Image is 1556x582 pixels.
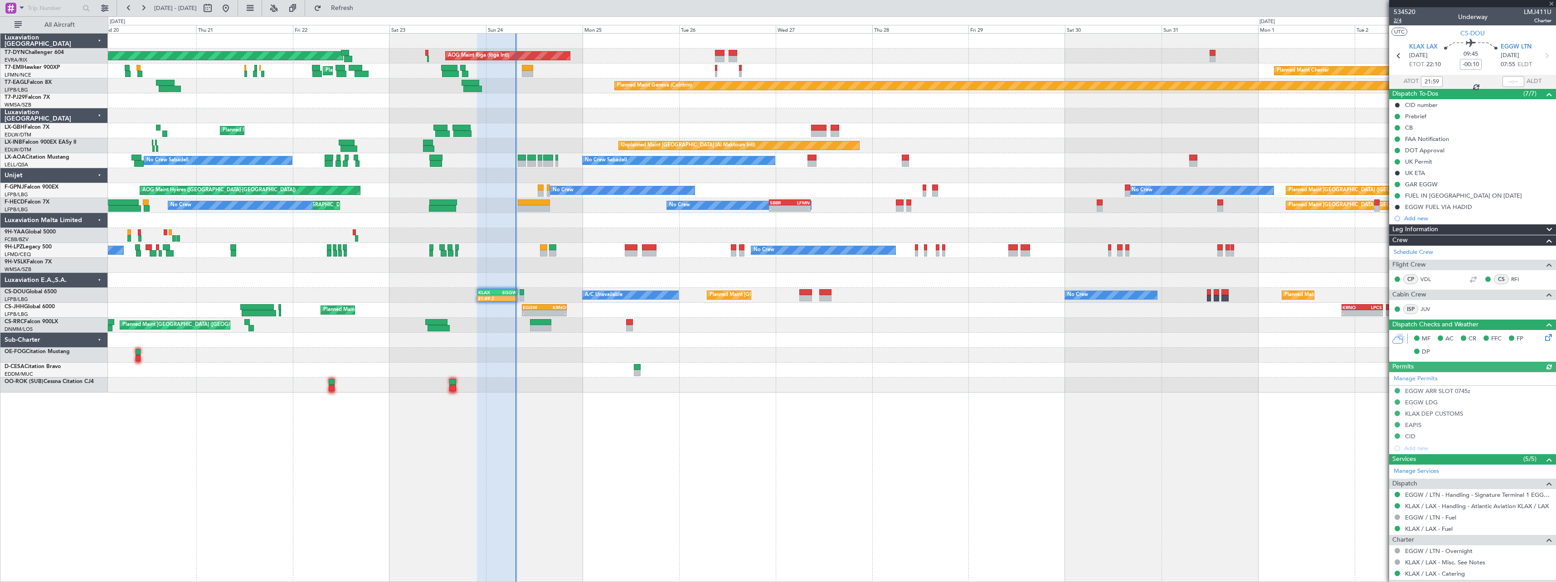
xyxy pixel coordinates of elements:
[5,125,49,130] a: LX-GBHFalcon 7X
[323,5,361,11] span: Refresh
[968,25,1065,33] div: Fri 29
[498,290,517,295] div: EGGW
[223,124,324,137] div: Planned Maint Nice ([GEOGRAPHIC_DATA])
[10,18,98,32] button: All Aircraft
[1394,7,1415,17] span: 534520
[523,310,544,316] div: -
[5,199,24,205] span: F-HECD
[544,310,565,316] div: -
[1409,51,1428,60] span: [DATE]
[1284,288,1427,302] div: Planned Maint [GEOGRAPHIC_DATA] ([GEOGRAPHIC_DATA])
[100,25,196,33] div: Wed 20
[5,161,28,168] a: LELL/QSA
[448,49,509,63] div: AOG Maint Riga (Riga Intl)
[1289,199,1431,212] div: Planned Maint [GEOGRAPHIC_DATA] ([GEOGRAPHIC_DATA])
[1422,348,1430,357] span: DP
[110,18,125,26] div: [DATE]
[196,25,293,33] div: Thu 21
[1468,335,1476,344] span: CR
[1394,17,1415,24] span: 2/4
[1405,502,1549,510] a: KLAX / LAX - Handling - Atlantic Aviation KLAX / LAX
[24,22,96,28] span: All Aircraft
[142,184,296,197] div: AOG Maint Hyères ([GEOGRAPHIC_DATA]-[GEOGRAPHIC_DATA])
[478,296,497,301] div: 21:49 Z
[585,288,622,302] div: A/C Unavailable
[5,364,61,369] a: D-CESACitation Bravo
[1405,169,1425,177] div: UK ETA
[1392,89,1438,99] span: Dispatch To-Dos
[1392,224,1438,235] span: Leg Information
[264,199,407,212] div: Planned Maint [GEOGRAPHIC_DATA] ([GEOGRAPHIC_DATA])
[5,184,24,190] span: F-GPNJ
[1405,558,1485,566] a: KLAX / LAX - Misc. See Notes
[1491,335,1502,344] span: FFC
[5,296,28,303] a: LFPB/LBG
[1404,77,1419,86] span: ATOT
[1394,248,1433,257] a: Schedule Crew
[1524,7,1551,17] span: LMJ411U
[1501,51,1519,60] span: [DATE]
[1405,570,1465,577] a: KLAX / LAX - Catering
[1392,479,1417,489] span: Dispatch
[1420,275,1441,283] a: VDL
[5,80,52,85] a: T7-EAGLFalcon 8X
[5,229,25,235] span: 9H-YAA
[5,304,55,310] a: CS-JHHGlobal 6000
[146,154,189,167] div: No Crew Sabadell
[486,25,583,33] div: Sun 24
[5,326,33,333] a: DNMM/LOS
[5,65,22,70] span: T7-EMI
[1405,547,1473,555] a: EGGW / LTN - Overnight
[1394,467,1439,476] a: Manage Services
[5,95,50,100] a: T7-PJ29Falcon 7X
[1405,514,1456,521] a: EGGW / LTN - Fuel
[5,364,24,369] span: D-CESA
[1405,101,1438,109] div: CID number
[1422,335,1430,344] span: MF
[1258,25,1355,33] div: Mon 1
[1501,43,1532,52] span: EGGW LTN
[544,305,565,310] div: KRNO
[5,146,31,153] a: EDLW/DTM
[1342,305,1362,310] div: KRNO
[1362,305,1382,310] div: LPCS
[28,1,80,15] input: Trip Number
[1403,304,1418,314] div: ISP
[1405,203,1472,211] div: EGGW FUEL VIA HADID
[1392,290,1426,300] span: Cabin Crew
[1355,25,1451,33] div: Tue 2
[1511,275,1532,283] a: RFI
[553,184,574,197] div: No Crew
[293,25,389,33] div: Fri 22
[5,95,25,100] span: T7-PJ29
[5,319,58,325] a: CS-RRCFalcon 900LX
[1392,260,1426,270] span: Flight Crew
[1458,12,1488,22] div: Underway
[790,206,810,211] div: -
[5,65,60,70] a: T7-EMIHawker 900XP
[1523,454,1537,464] span: (5/5)
[1405,112,1426,120] div: Prebrief
[310,1,364,15] button: Refresh
[5,131,31,138] a: EDLW/DTM
[669,199,690,212] div: No Crew
[5,319,24,325] span: CS-RRC
[1342,310,1362,316] div: -
[5,251,31,258] a: LFMD/CEQ
[1420,305,1441,313] a: JUV
[1362,310,1382,316] div: -
[5,311,28,318] a: LFPB/LBG
[1405,491,1551,499] a: EGGW / LTN - Handling - Signature Terminal 1 EGGW / LTN
[1403,274,1418,284] div: CP
[1464,50,1478,59] span: 09:45
[1259,18,1275,26] div: [DATE]
[5,229,56,235] a: 9H-YAAGlobal 5000
[1524,17,1551,24] span: Charter
[1445,335,1454,344] span: AC
[5,140,76,145] a: LX-INBFalcon 900EX EASy II
[1405,135,1449,143] div: FAA Notification
[5,244,23,250] span: 9H-LPZ
[5,304,24,310] span: CS-JHH
[5,80,27,85] span: T7-EAGL
[122,318,265,332] div: Planned Maint [GEOGRAPHIC_DATA] ([GEOGRAPHIC_DATA])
